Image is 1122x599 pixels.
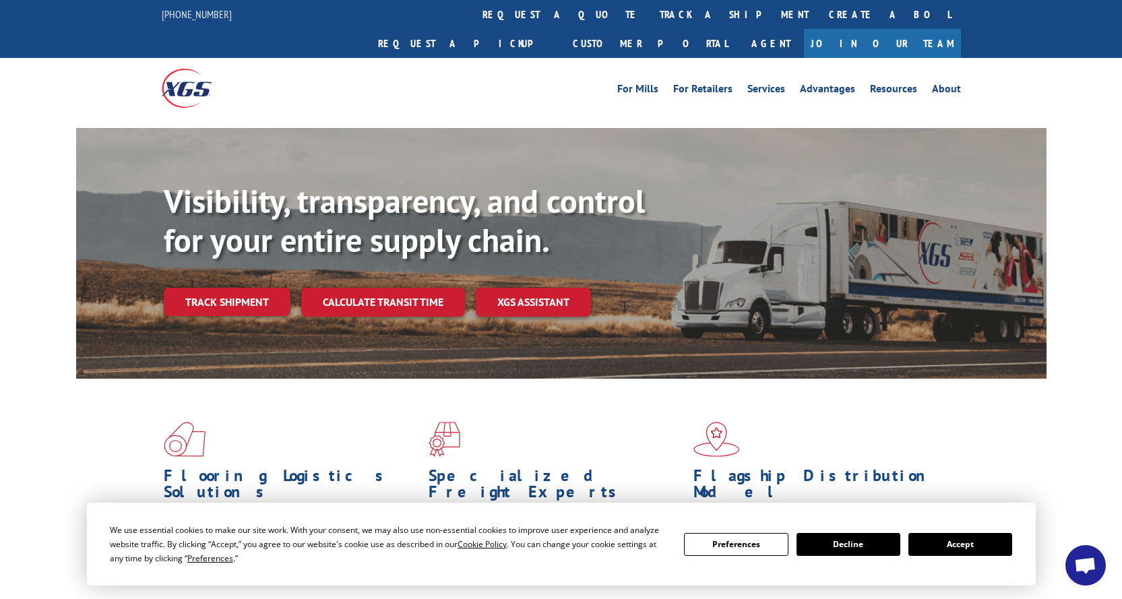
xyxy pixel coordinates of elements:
[1065,545,1106,586] div: Open chat
[429,468,683,507] h1: Specialized Freight Experts
[164,422,206,457] img: xgs-icon-total-supply-chain-intelligence-red
[164,468,418,507] h1: Flooring Logistics Solutions
[187,553,233,564] span: Preferences
[804,29,961,58] a: Join Our Team
[617,84,658,98] a: For Mills
[164,180,645,261] b: Visibility, transparency, and control for your entire supply chain.
[908,533,1012,556] button: Accept
[429,422,460,457] img: xgs-icon-focused-on-flooring-red
[693,422,740,457] img: xgs-icon-flagship-distribution-model-red
[162,7,232,21] a: [PHONE_NUMBER]
[673,84,733,98] a: For Retailers
[87,503,1036,586] div: Cookie Consent Prompt
[800,84,855,98] a: Advantages
[684,533,788,556] button: Preferences
[797,533,900,556] button: Decline
[301,288,465,317] a: Calculate transit time
[563,29,738,58] a: Customer Portal
[932,84,961,98] a: About
[110,523,668,565] div: We use essential cookies to make our site work. With your consent, we may also use non-essential ...
[747,84,785,98] a: Services
[870,84,917,98] a: Resources
[476,288,591,317] a: XGS ASSISTANT
[738,29,804,58] a: Agent
[368,29,563,58] a: Request a pickup
[458,538,507,550] span: Cookie Policy
[693,468,948,507] h1: Flagship Distribution Model
[164,288,290,316] a: Track shipment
